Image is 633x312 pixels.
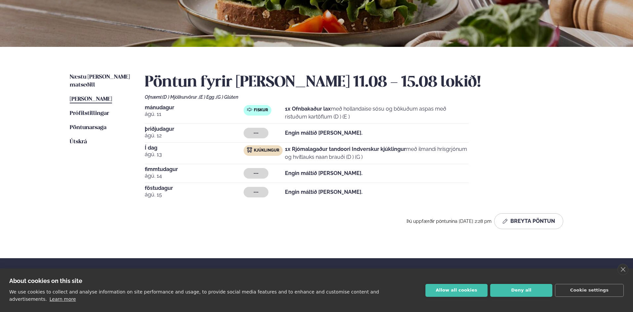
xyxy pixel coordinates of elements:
span: föstudagur [145,186,244,191]
p: We use cookies to collect and analyse information on site performance and usage, to provide socia... [9,289,379,302]
a: Learn more [50,296,76,302]
span: þriðjudagur [145,126,244,132]
span: (D ) Mjólkurvörur , [162,94,199,100]
strong: Engin máltíð [PERSON_NAME]. [285,130,363,136]
span: ágú. 13 [145,151,244,158]
span: --- [254,171,258,176]
span: Þú uppfærðir pöntunina [DATE] 2:28 pm [407,219,492,224]
a: Útskrá [70,138,87,146]
strong: Engin máltíð [PERSON_NAME]. [285,170,363,176]
span: ágú. 12 [145,132,244,140]
span: Fiskur [254,108,268,113]
img: chicken.svg [247,147,252,153]
span: ágú. 14 [145,172,244,180]
span: (E ) Egg , [199,94,216,100]
button: Breyta Pöntun [494,213,563,229]
strong: About cookies on this site [9,277,82,284]
a: Næstu [PERSON_NAME] matseðill [70,73,132,89]
strong: Engin máltíð [PERSON_NAME]. [285,189,363,195]
span: mánudagur [145,105,244,110]
span: --- [254,130,258,136]
div: Ofnæmi: [145,94,563,100]
span: (G ) Glúten [216,94,238,100]
span: --- [254,190,258,195]
button: Cookie settings [555,284,624,297]
img: fish.svg [247,107,252,112]
span: [PERSON_NAME] [70,96,112,102]
button: Allow all cookies [425,284,488,297]
a: Pöntunarsaga [70,124,106,132]
a: [PERSON_NAME] [70,95,112,103]
strong: 1x Ofnbakaður lax [285,106,331,112]
button: Deny all [490,284,552,297]
span: ágú. 15 [145,191,244,199]
span: Útskrá [70,139,87,145]
a: Prófílstillingar [70,110,109,118]
span: Næstu [PERSON_NAME] matseðill [70,74,130,88]
p: með hollandaise sósu og bökuðum aspas með ristuðum kartöflum (D ) (E ) [285,105,469,121]
span: Í dag [145,145,244,151]
span: fimmtudagur [145,167,244,172]
a: close [617,264,628,275]
h2: Pöntun fyrir [PERSON_NAME] 11.08 - 15.08 lokið! [145,73,563,92]
p: með ilmandi hrísgrjónum og hvítlauks naan brauði (D ) (G ) [285,145,469,161]
span: Prófílstillingar [70,111,109,116]
strong: 1x Rjómalagaður tandoori Indverskur kjúklingur [285,146,406,152]
span: Kjúklingur [254,148,279,153]
span: Pöntunarsaga [70,125,106,130]
span: ágú. 11 [145,110,244,118]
